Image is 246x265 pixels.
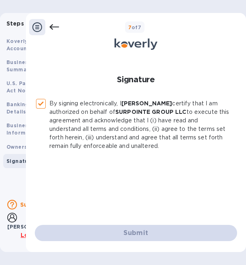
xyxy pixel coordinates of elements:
[7,224,53,230] b: [PERSON_NAME]
[20,201,45,208] b: Support
[121,100,172,107] b: [PERSON_NAME]
[21,232,45,238] u: Log out
[35,69,237,90] h1: Signature
[49,99,231,150] p: By signing electronically, I certify that I am authorized on behalf of to execute this agreement ...
[128,24,142,30] b: of 7
[6,38,30,51] b: Koverly Account
[6,101,29,115] b: Banking Details
[6,122,40,136] b: Business Information
[6,144,36,150] b: Ownership
[128,24,131,30] span: 7
[6,20,24,27] b: Steps
[6,158,34,164] b: Signature
[115,109,187,115] b: SURPOINTE GROUP LLC
[6,80,39,94] b: U.S. Patriot Act Notice
[6,59,32,73] b: Business Summary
